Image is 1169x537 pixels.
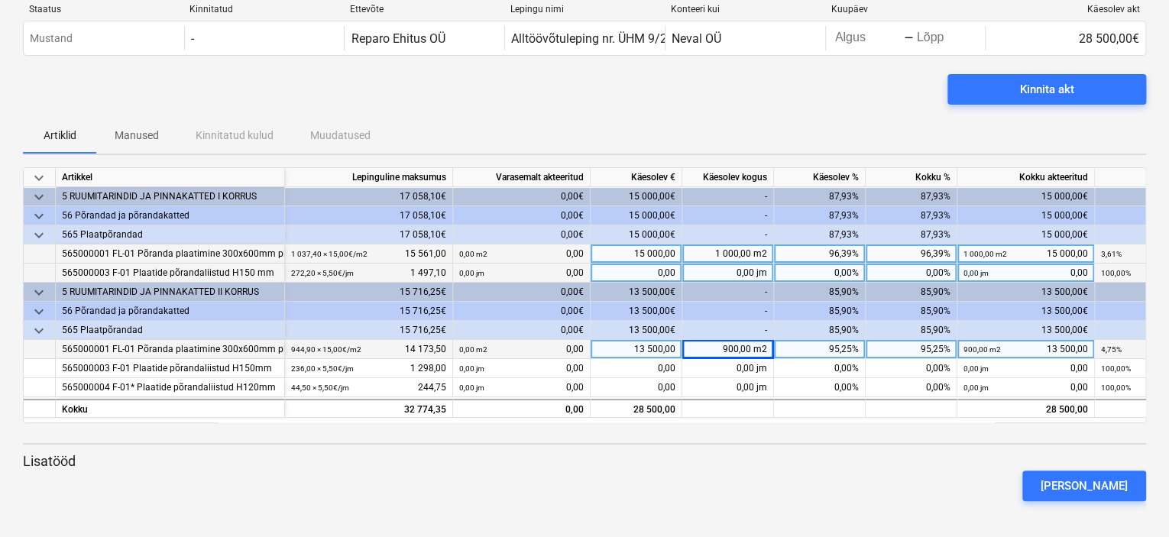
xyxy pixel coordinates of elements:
[30,169,48,187] span: keyboard_arrow_down
[774,359,866,378] div: 0,00%
[682,206,774,225] div: -
[453,225,591,244] div: 0,00€
[957,399,1095,418] div: 28 500,00
[291,244,446,264] div: 15 561,00
[957,302,1095,321] div: 13 500,00€
[285,168,453,187] div: Lepinguline maksumus
[963,340,1088,359] div: 13 500,00
[459,250,487,258] small: 0,00 m2
[963,383,989,392] small: 0,00 jm
[591,244,682,264] div: 15 000,00
[832,27,904,49] input: Algus
[30,283,48,302] span: keyboard_arrow_down
[591,302,682,321] div: 13 500,00€
[591,168,682,187] div: Käesolev €
[291,269,354,277] small: 272,20 × 5,50€ / jm
[682,264,774,283] div: 0,00 jm
[62,340,278,359] div: 565000001 FL-01 Põranda plaatimine 300x600mm plaat
[453,302,591,321] div: 0,00€
[591,225,682,244] div: 15 000,00€
[866,244,957,264] div: 96,39%
[682,244,774,264] div: 1 000,00 m2
[62,264,278,283] div: 565000003 F-01 Plaatide põrandaliistud H150 mm
[62,378,278,397] div: 565000004 F-01* Plaatide põrandaliistud H120mm
[510,4,659,15] div: Lepingu nimi
[866,359,957,378] div: 0,00%
[1041,476,1128,496] div: [PERSON_NAME]
[30,302,48,321] span: keyboard_arrow_down
[1101,250,1122,258] small: 3,61%
[682,302,774,321] div: -
[291,383,349,392] small: 44,50 × 5,50€ / jm
[1022,471,1146,501] button: [PERSON_NAME]
[682,321,774,340] div: -
[191,31,194,46] div: -
[963,244,1088,264] div: 15 000,00
[62,225,278,244] div: 565 Plaatpõrandad
[30,31,73,47] p: Mustand
[672,31,721,46] div: Neval OÜ
[831,4,980,15] div: Kuupäev
[591,359,682,378] div: 0,00
[774,264,866,283] div: 0,00%
[453,321,591,340] div: 0,00€
[963,359,1088,378] div: 0,00
[23,452,1146,471] p: Lisatööd
[41,128,78,144] p: Artiklid
[682,359,774,378] div: 0,00 jm
[904,34,914,43] div: -
[774,378,866,397] div: 0,00%
[963,378,1088,397] div: 0,00
[1020,79,1074,99] div: Kinnita akt
[62,244,278,264] div: 565000001 FL-01 Põranda plaatimine 300x600mm plaat
[866,283,957,302] div: 85,90%
[453,168,591,187] div: Varasemalt akteeritud
[1101,364,1131,373] small: 100,00%
[285,283,453,302] div: 15 716,25€
[963,345,1001,354] small: 900,00 m2
[774,206,866,225] div: 87,93%
[774,302,866,321] div: 85,90%
[291,264,446,283] div: 1 497,10
[62,187,278,206] div: 5 RUUMITARINDID JA PINNAKATTED I KORRUS
[957,321,1095,340] div: 13 500,00€
[56,168,285,187] div: Artikkel
[774,244,866,264] div: 96,39%
[62,206,278,225] div: 56 Põrandad ja põrandakatted
[62,302,278,321] div: 56 Põrandad ja põrandakatted
[774,225,866,244] div: 87,93%
[957,225,1095,244] div: 15 000,00€
[957,168,1095,187] div: Kokku akteeritud
[62,359,278,378] div: 565000003 F-01 Plaatide põrandaliistud H150mm
[682,225,774,244] div: -
[866,378,957,397] div: 0,00%
[459,400,584,419] div: 0,00
[1101,383,1131,392] small: 100,00%
[62,321,278,340] div: 565 Plaatpõrandad
[957,187,1095,206] div: 15 000,00€
[291,400,446,419] div: 32 774,35
[459,364,484,373] small: 0,00 jm
[29,4,177,15] div: Staatus
[591,321,682,340] div: 13 500,00€
[774,283,866,302] div: 85,90%
[992,4,1140,15] div: Käesolev akt
[957,283,1095,302] div: 13 500,00€
[30,188,48,206] span: keyboard_arrow_down
[351,31,445,46] div: Reparo Ehitus OÜ
[56,399,285,418] div: Kokku
[671,4,819,15] div: Konteeri kui
[866,168,957,187] div: Kokku %
[591,283,682,302] div: 13 500,00€
[459,264,584,283] div: 0,00
[459,340,584,359] div: 0,00
[459,269,484,277] small: 0,00 jm
[62,283,278,302] div: 5 RUUMITARINDID JA PINNAKATTED II KORRUS
[774,187,866,206] div: 87,93%
[189,4,338,15] div: Kinnitatud
[682,378,774,397] div: 0,00 jm
[866,321,957,340] div: 85,90%
[291,364,354,373] small: 236,00 × 5,50€ / jm
[30,207,48,225] span: keyboard_arrow_down
[459,359,584,378] div: 0,00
